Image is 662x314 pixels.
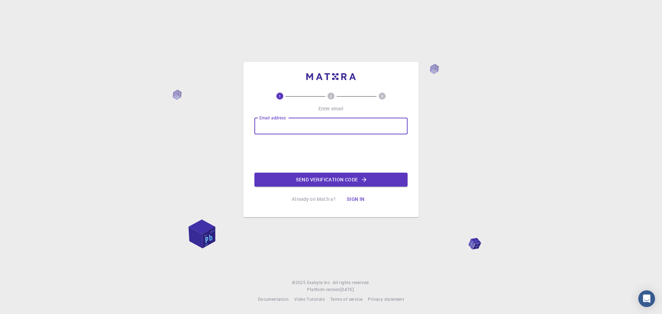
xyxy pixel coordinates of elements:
[279,94,281,99] text: 1
[278,140,384,167] iframe: reCAPTCHA
[340,286,355,292] span: [DATE] .
[341,192,370,206] button: Sign in
[258,296,289,303] a: Documentation
[340,286,355,293] a: [DATE].
[292,196,336,203] p: Already on Mat3ra?
[318,105,344,112] p: Enter email
[292,279,307,286] span: © 2025
[381,94,383,99] text: 3
[638,290,655,307] div: Open Intercom Messenger
[330,94,332,99] text: 2
[307,280,331,285] span: Exabyte Inc.
[307,286,340,293] span: Platform version
[368,296,404,303] a: Privacy statement
[259,115,286,121] label: Email address
[307,279,331,286] a: Exabyte Inc.
[368,296,404,302] span: Privacy statement
[294,296,325,302] span: Video Tutorials
[258,296,289,302] span: Documentation
[254,173,408,187] button: Send verification code
[333,279,370,286] span: All rights reserved.
[330,296,362,302] span: Terms of service
[294,296,325,303] a: Video Tutorials
[330,296,362,303] a: Terms of service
